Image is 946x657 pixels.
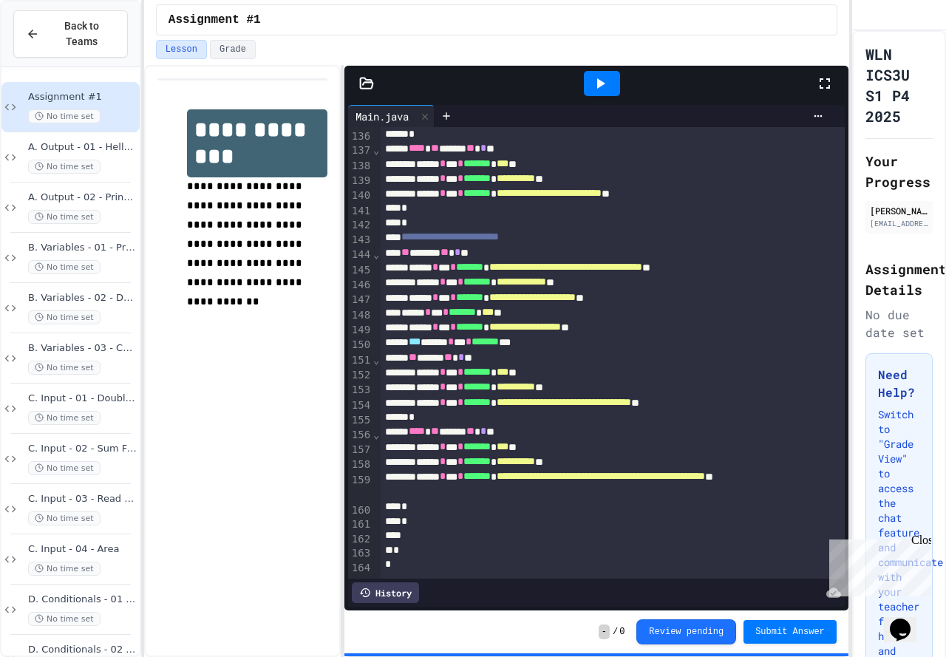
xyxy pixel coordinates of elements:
div: 149 [348,323,372,338]
span: / [613,626,618,638]
div: 139 [348,174,372,188]
div: 142 [348,218,372,233]
span: D. Conditionals - 01 - Old Enough to Drive? [28,593,137,606]
div: 160 [348,503,372,518]
div: 161 [348,517,372,532]
span: No time set [28,310,101,324]
span: No time set [28,260,101,274]
button: Lesson [156,40,207,59]
span: Fold line [372,144,380,156]
div: 144 [348,248,372,262]
div: 158 [348,457,372,472]
div: 164 [348,561,372,576]
iframe: chat widget [823,534,931,596]
div: [EMAIL_ADDRESS][DOMAIN_NAME] [870,218,928,229]
div: 152 [348,368,372,383]
button: Grade [210,40,256,59]
div: 140 [348,188,372,203]
div: 157 [348,443,372,457]
span: No time set [28,361,101,375]
span: B. Variables - 03 - Calculate [28,342,137,355]
span: Fold line [372,354,380,366]
span: Fold line [372,429,380,440]
span: No time set [28,160,101,174]
span: Assignment #1 [28,91,137,103]
span: B. Variables - 01 - Print Values [28,242,137,254]
span: Assignment #1 [169,11,261,29]
h2: Assignment Details [865,259,933,300]
div: 145 [348,263,372,278]
div: 151 [348,353,372,368]
div: 154 [348,398,372,413]
span: C. Input - 01 - Double The Number [28,392,137,405]
span: B. Variables - 02 - Describe Person [28,292,137,304]
button: Review pending [636,619,736,644]
div: 162 [348,532,372,547]
div: 155 [348,413,372,428]
h3: Need Help? [878,366,920,401]
span: No time set [28,411,101,425]
span: No time set [28,210,101,224]
div: 136 [348,129,372,144]
div: 138 [348,159,372,174]
span: C. Input - 04 - Area [28,543,137,556]
div: Main.java [348,109,416,124]
span: D. Conditionals - 02 - Max Integer [28,644,137,656]
span: A. Output - 01 - Hello World [28,141,137,154]
iframe: chat widget [884,598,931,642]
div: 163 [348,546,372,561]
span: No time set [28,461,101,475]
span: Fold line [372,248,380,260]
span: No time set [28,562,101,576]
div: 147 [348,293,372,307]
span: C. Input - 02 - Sum Four Integers [28,443,137,455]
div: Chat with us now!Close [6,6,102,94]
div: 146 [348,278,372,293]
div: 153 [348,383,372,398]
span: No time set [28,109,101,123]
span: A. Output - 02 - Print Diamond Shape [28,191,137,204]
span: Submit Answer [755,626,825,638]
div: 143 [348,233,372,248]
span: No time set [28,612,101,626]
div: [PERSON_NAME] [870,204,928,217]
button: Back to Teams [13,10,128,58]
div: No due date set [865,306,933,341]
div: Main.java [348,105,435,127]
span: 0 [619,626,625,638]
div: 156 [348,428,372,443]
button: Submit Answer [743,620,837,644]
div: 141 [348,204,372,219]
h1: WLN ICS3U S1 P4 2025 [865,44,933,126]
span: - [599,624,610,639]
div: 137 [348,143,372,158]
div: History [352,582,419,603]
div: 148 [348,308,372,323]
span: Back to Teams [48,18,115,50]
div: 150 [348,338,372,353]
span: No time set [28,511,101,525]
span: C. Input - 03 - Read Name [28,493,137,505]
h2: Your Progress [865,151,933,192]
div: 159 [348,473,372,503]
